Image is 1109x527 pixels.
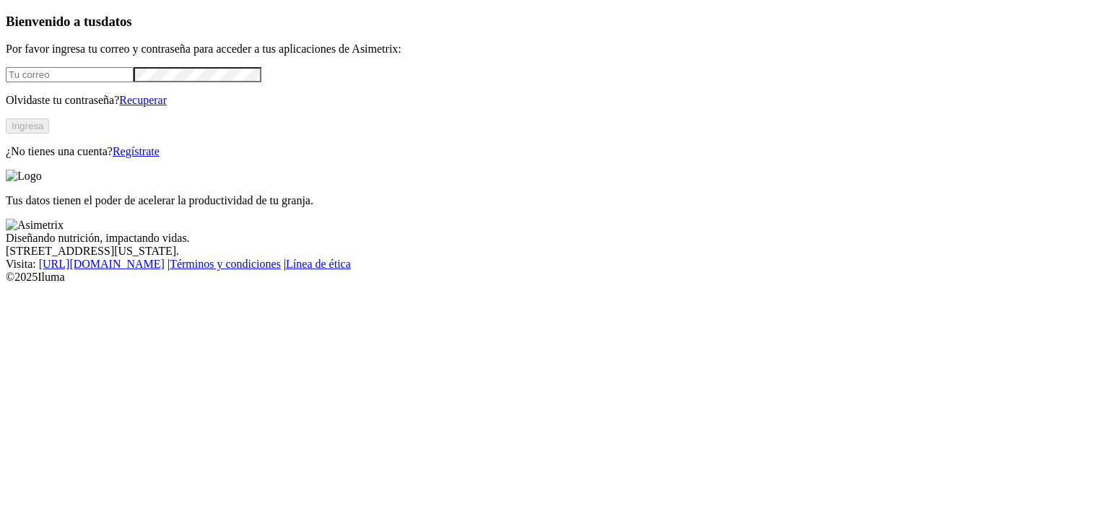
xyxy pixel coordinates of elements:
[6,43,1103,56] p: Por favor ingresa tu correo y contraseña para acceder a tus aplicaciones de Asimetrix:
[113,145,160,157] a: Regístrate
[6,94,1103,107] p: Olvidaste tu contraseña?
[101,14,132,29] span: datos
[6,118,49,134] button: Ingresa
[6,258,1103,271] div: Visita : | |
[6,219,64,232] img: Asimetrix
[6,14,1103,30] h3: Bienvenido a tus
[6,245,1103,258] div: [STREET_ADDRESS][US_STATE].
[6,145,1103,158] p: ¿No tienes una cuenta?
[6,271,1103,284] div: © 2025 Iluma
[119,94,167,106] a: Recuperar
[170,258,281,270] a: Términos y condiciones
[6,232,1103,245] div: Diseñando nutrición, impactando vidas.
[286,258,351,270] a: Línea de ética
[6,194,1103,207] p: Tus datos tienen el poder de acelerar la productividad de tu granja.
[6,170,42,183] img: Logo
[6,67,134,82] input: Tu correo
[39,258,165,270] a: [URL][DOMAIN_NAME]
